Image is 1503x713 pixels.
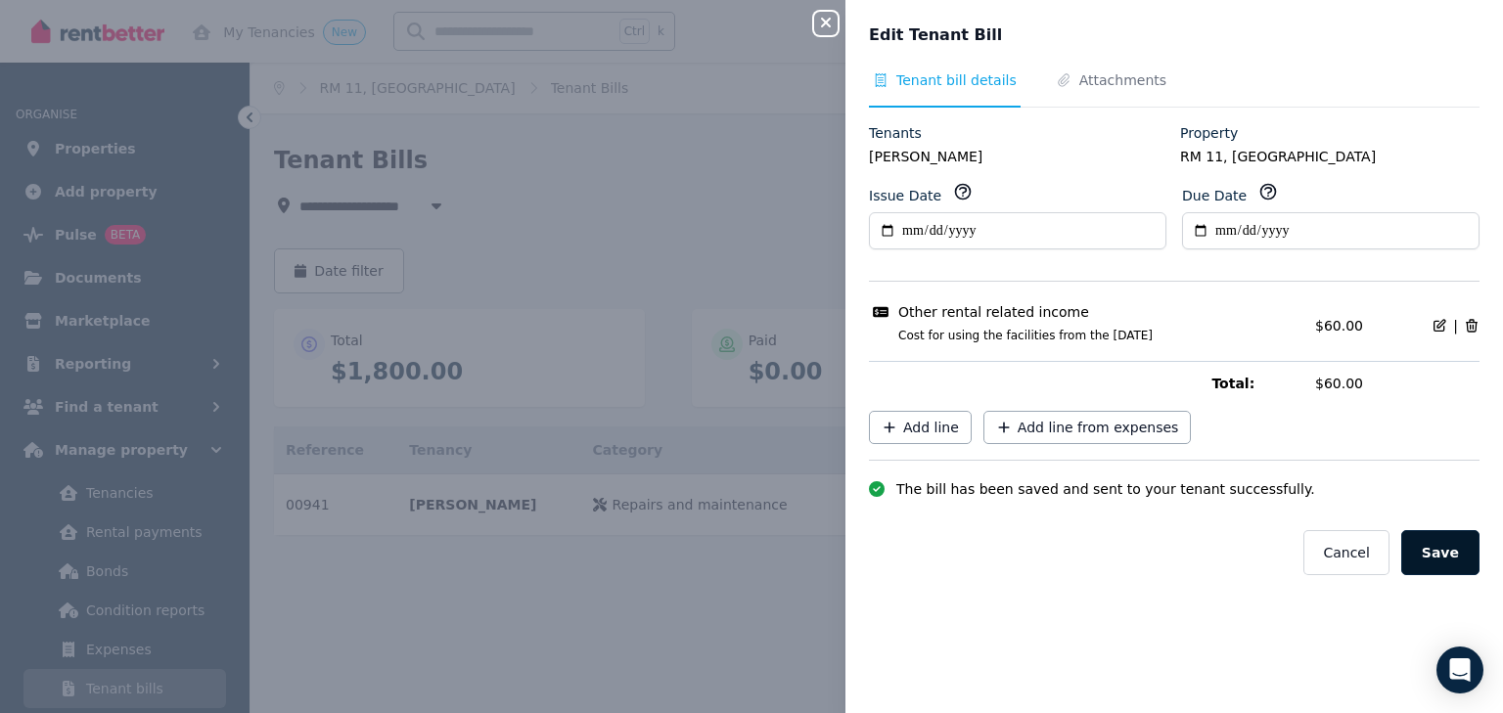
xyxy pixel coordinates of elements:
[898,302,1089,322] span: Other rental related income
[869,23,1002,47] span: Edit Tenant Bill
[1180,123,1238,143] label: Property
[1303,530,1389,575] button: Cancel
[896,70,1017,90] span: Tenant bill details
[903,418,959,437] span: Add line
[869,411,972,444] button: Add line
[1211,374,1303,393] span: Total:
[1315,318,1363,334] span: $60.00
[1079,70,1166,90] span: Attachments
[869,147,1168,166] legend: [PERSON_NAME]
[983,411,1192,444] button: Add line from expenses
[1315,374,1480,393] span: $60.00
[896,479,1315,499] span: The bill has been saved and sent to your tenant successfully.
[1018,418,1179,437] span: Add line from expenses
[875,328,1303,343] span: Cost for using the facilities from the [DATE]
[1180,147,1480,166] legend: RM 11, [GEOGRAPHIC_DATA]
[1436,646,1483,693] div: Open Intercom Messenger
[1453,316,1458,335] span: |
[869,123,922,143] label: Tenants
[869,70,1480,108] nav: Tabs
[1401,530,1480,575] button: Save
[1182,186,1247,205] label: Due Date
[869,186,941,205] label: Issue Date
